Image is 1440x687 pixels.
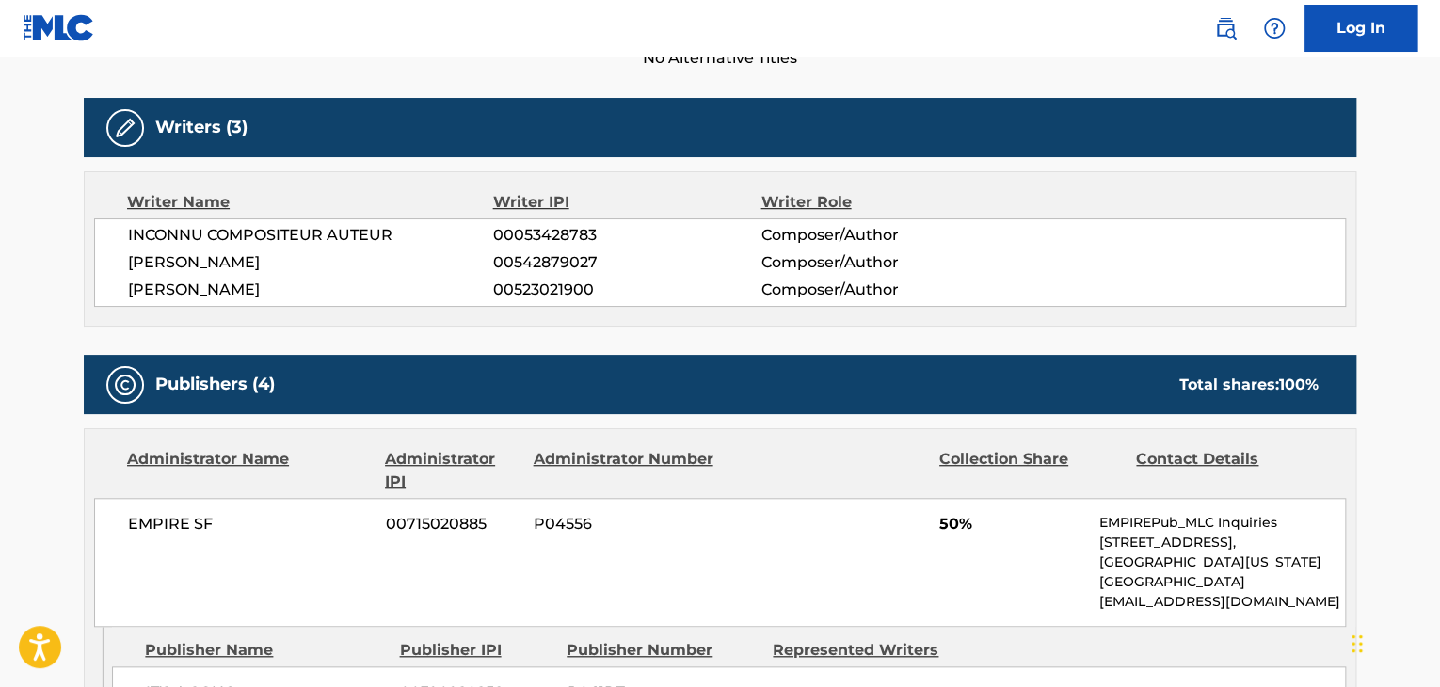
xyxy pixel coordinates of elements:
[1214,17,1237,40] img: search
[127,191,493,214] div: Writer Name
[1136,448,1319,493] div: Contact Details
[493,191,761,214] div: Writer IPI
[1279,375,1319,393] span: 100 %
[773,639,965,662] div: Represented Writers
[760,251,1004,274] span: Composer/Author
[128,251,493,274] span: [PERSON_NAME]
[114,117,136,139] img: Writers
[493,224,760,247] span: 00053428783
[155,117,248,138] h5: Writers (3)
[23,14,95,41] img: MLC Logo
[534,513,716,535] span: P04556
[385,448,519,493] div: Administrator IPI
[1099,513,1345,533] p: EMPIREPub_MLC Inquiries
[939,448,1122,493] div: Collection Share
[1304,5,1417,52] a: Log In
[1346,597,1440,687] iframe: Chat Widget
[145,639,385,662] div: Publisher Name
[760,224,1004,247] span: Composer/Author
[939,513,1085,535] span: 50%
[760,279,1004,301] span: Composer/Author
[127,448,371,493] div: Administrator Name
[1263,17,1286,40] img: help
[128,513,372,535] span: EMPIRE SF
[493,251,760,274] span: 00542879027
[493,279,760,301] span: 00523021900
[386,513,520,535] span: 00715020885
[1099,592,1345,612] p: [EMAIL_ADDRESS][DOMAIN_NAME]
[1099,552,1345,572] p: [GEOGRAPHIC_DATA][US_STATE]
[1352,615,1363,672] div: Drag
[128,279,493,301] span: [PERSON_NAME]
[114,374,136,396] img: Publishers
[1179,374,1319,396] div: Total shares:
[567,639,759,662] div: Publisher Number
[84,47,1356,70] span: No Alternative Titles
[155,374,275,395] h5: Publishers (4)
[1099,533,1345,552] p: [STREET_ADDRESS],
[1099,572,1345,592] p: [GEOGRAPHIC_DATA]
[128,224,493,247] span: INCONNU COMPOSITEUR AUTEUR
[533,448,715,493] div: Administrator Number
[399,639,552,662] div: Publisher IPI
[760,191,1004,214] div: Writer Role
[1256,9,1293,47] div: Help
[1207,9,1244,47] a: Public Search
